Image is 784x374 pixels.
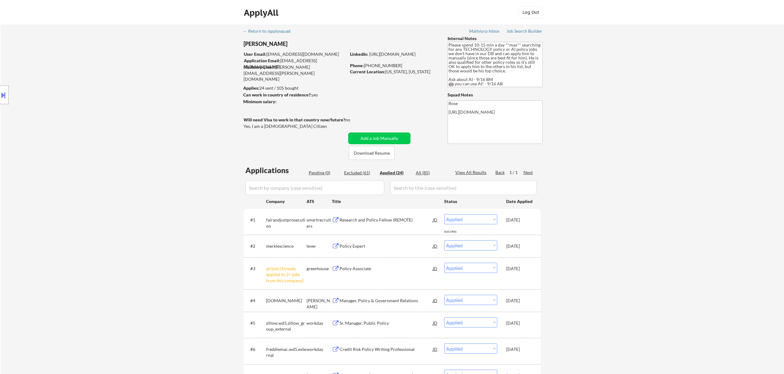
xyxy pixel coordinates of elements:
[244,51,346,57] div: [EMAIL_ADDRESS][DOMAIN_NAME]
[448,92,543,98] div: Squad Notes
[245,180,384,195] input: Search by company (case sensitive)
[455,169,488,176] div: View All Results
[266,298,307,304] div: [DOMAIN_NAME]
[307,243,332,249] div: lever
[432,240,438,251] div: JD
[348,132,411,144] button: Add a Job Manually
[507,29,543,35] a: Job Search Builder
[340,217,433,223] div: Research and Policy Fellow (REMOTE)
[350,69,385,74] strong: Current Location:
[350,63,437,69] div: [PHONE_NUMBER]
[369,51,415,57] a: [URL][DOMAIN_NAME]
[332,198,438,205] div: Title
[344,170,375,176] div: Excluded (61)
[266,320,307,332] div: zillow.wd5.zillow_group_external
[307,298,332,310] div: [PERSON_NAME]
[307,217,332,229] div: smartrecruiters
[250,346,261,352] div: #6
[243,29,296,35] a: ← Return to /applysquad
[432,295,438,306] div: JD
[432,214,438,225] div: JD
[340,298,433,304] div: Manager, Policy & Government Relations
[250,266,261,272] div: #3
[416,170,447,176] div: All (85)
[244,51,266,57] strong: User Email:
[266,217,307,229] div: fairandjustprosecution
[266,346,307,358] div: freddiemac.wd5.external
[432,263,438,274] div: JD
[469,29,500,35] a: Mailslurp Inbox
[345,117,363,123] div: no
[507,29,543,33] div: Job Search Builder
[340,266,433,272] div: Policy Associate
[506,217,533,223] div: [DATE]
[432,344,438,355] div: JD
[506,198,533,205] div: Date Applied
[307,266,332,272] div: greenhouse
[350,51,368,57] strong: LinkedIn:
[523,169,533,176] div: Next
[340,346,433,352] div: Credit Risk Policy Writing Professional
[266,198,307,205] div: Company
[243,85,259,91] strong: Applies:
[469,29,500,33] div: Mailslurp Inbox
[250,243,261,249] div: #2
[243,92,344,98] div: yes
[250,298,261,304] div: #4
[244,123,348,129] div: Yes, I am a [DEMOGRAPHIC_DATA] Citizen
[250,217,261,223] div: #1
[506,346,533,352] div: [DATE]
[432,317,438,328] div: JD
[506,266,533,272] div: [DATE]
[350,63,364,68] strong: Phone:
[307,346,332,352] div: workday
[243,85,346,91] div: 24 sent / 105 bought
[266,243,307,249] div: merklescience
[244,117,346,122] strong: Will need Visa to work in that country now/future?:
[519,6,543,18] button: Log Out
[307,320,332,326] div: workday
[448,35,543,42] div: Internal Notes
[244,64,346,82] div: [PERSON_NAME][EMAIL_ADDRESS][PERSON_NAME][DOMAIN_NAME]
[307,198,332,205] div: ATS
[245,167,307,174] div: Applications
[244,58,346,70] div: [EMAIL_ADDRESS][DOMAIN_NAME]
[244,64,276,70] strong: Mailslurp Email:
[309,170,340,176] div: Pending (0)
[444,196,497,207] div: Status
[244,7,280,18] div: ApplyAll
[243,99,277,104] strong: Minimum salary:
[244,40,370,48] div: [PERSON_NAME]
[340,243,433,249] div: Policy Expert
[243,92,312,97] strong: Can work in country of residence?:
[495,169,505,176] div: Back
[444,229,469,234] div: success
[350,69,437,75] div: [US_STATE], [US_STATE]
[380,170,411,176] div: Applied (24)
[349,146,394,160] button: Download Resume
[266,266,307,284] div: airbnb [Already applied to 2+ jobs from this company]
[506,320,533,326] div: [DATE]
[340,320,433,326] div: Sr. Manager, Public Policy
[390,180,537,195] input: Search by title (case sensitive)
[506,298,533,304] div: [DATE]
[250,320,261,326] div: #5
[509,169,523,176] div: 1 / 1
[243,29,296,33] div: ← Return to /applysquad
[244,58,280,63] strong: Application Email:
[506,243,533,249] div: [DATE]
